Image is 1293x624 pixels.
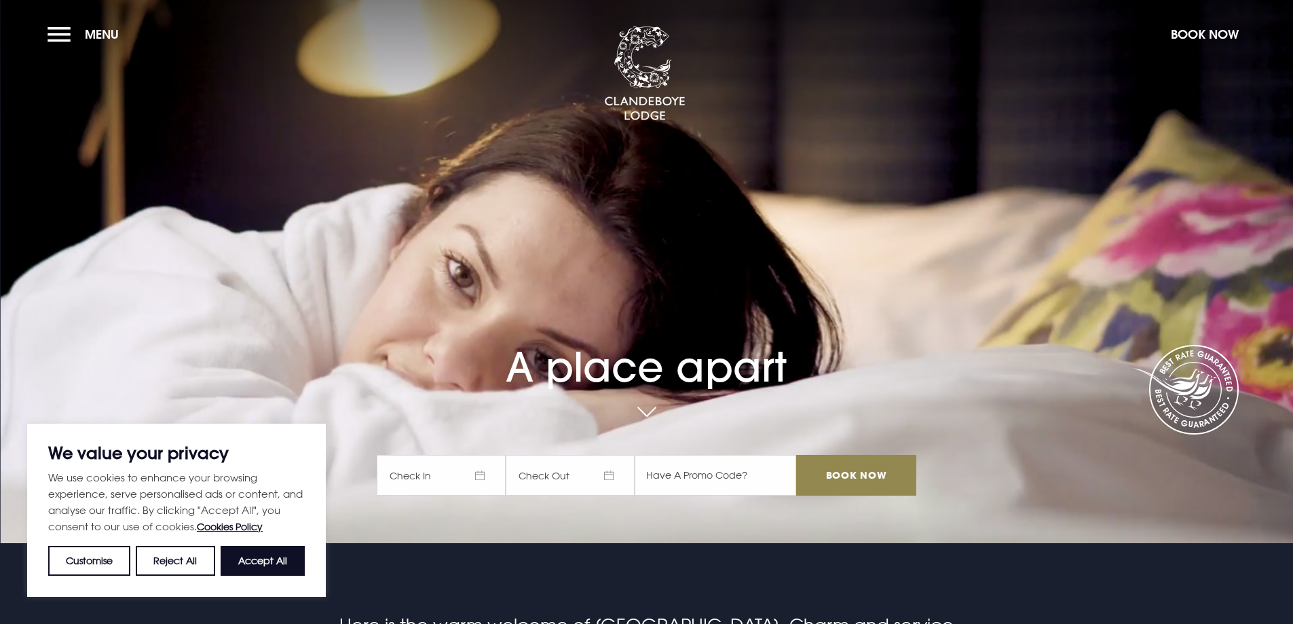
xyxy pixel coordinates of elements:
[377,455,506,496] span: Check In
[27,424,326,597] div: We value your privacy
[1164,20,1245,49] button: Book Now
[48,469,305,535] p: We use cookies to enhance your browsing experience, serve personalised ads or content, and analys...
[635,455,796,496] input: Have A Promo Code?
[604,26,686,122] img: Clandeboye Lodge
[197,521,263,532] a: Cookies Policy
[48,20,126,49] button: Menu
[136,546,214,576] button: Reject All
[48,546,130,576] button: Customise
[85,26,119,42] span: Menu
[796,455,916,496] input: Book Now
[506,455,635,496] span: Check Out
[221,546,305,576] button: Accept All
[48,445,305,461] p: We value your privacy
[377,305,916,391] h1: A place apart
